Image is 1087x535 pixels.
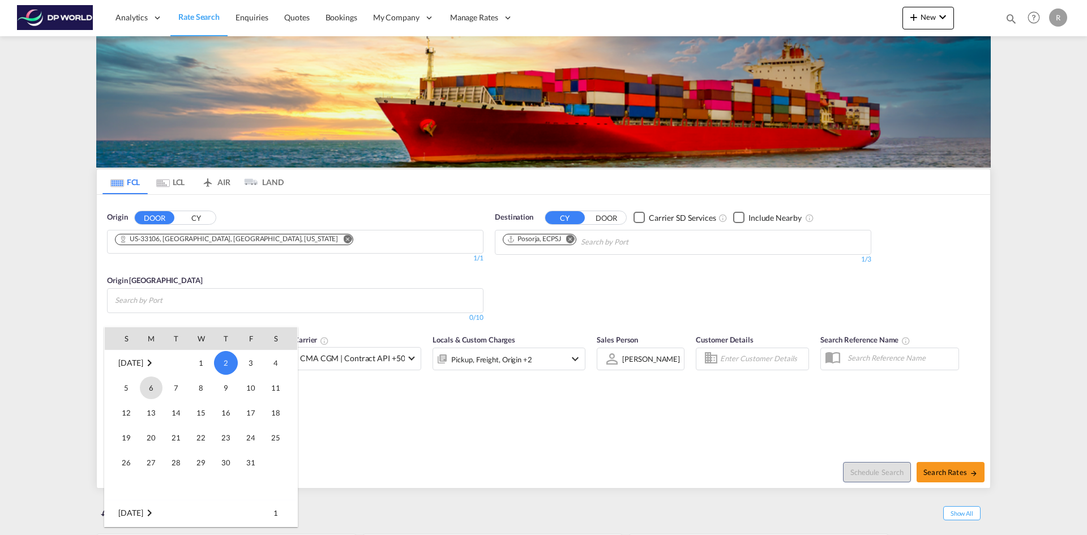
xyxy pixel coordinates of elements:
td: Sunday October 19 2025 [105,425,139,450]
span: 4 [264,352,287,374]
span: 30 [215,451,237,474]
td: Wednesday October 1 2025 [189,350,213,376]
span: [DATE] [118,358,143,367]
th: S [105,327,139,350]
span: 28 [165,451,187,474]
th: T [213,327,238,350]
span: 19 [115,426,138,449]
th: M [139,327,164,350]
span: 2 [214,351,238,375]
td: November 2025 [105,500,189,526]
td: Friday October 17 2025 [238,400,263,425]
td: Thursday October 2 2025 [213,350,238,376]
td: Monday October 6 2025 [139,375,164,400]
th: S [263,327,297,350]
td: Thursday October 16 2025 [213,400,238,425]
span: 21 [165,426,187,449]
td: Saturday October 11 2025 [263,375,297,400]
td: Wednesday October 15 2025 [189,400,213,425]
th: T [164,327,189,350]
tr: Week 3 [105,400,297,425]
td: Thursday October 9 2025 [213,375,238,400]
td: October 2025 [105,350,189,376]
tr: Week undefined [105,475,297,500]
td: Thursday October 30 2025 [213,450,238,475]
td: Friday October 3 2025 [238,350,263,376]
td: Tuesday October 14 2025 [164,400,189,425]
td: Saturday October 18 2025 [263,400,297,425]
tr: Week 1 [105,350,297,376]
td: Saturday October 25 2025 [263,425,297,450]
td: Friday October 24 2025 [238,425,263,450]
th: W [189,327,213,350]
span: 11 [264,376,287,399]
span: 26 [115,451,138,474]
td: Wednesday October 29 2025 [189,450,213,475]
span: 8 [190,376,212,399]
tr: Week 4 [105,425,297,450]
span: 3 [239,352,262,374]
td: Friday October 31 2025 [238,450,263,475]
td: Saturday November 1 2025 [263,500,297,526]
td: Monday October 13 2025 [139,400,164,425]
span: 15 [190,401,212,424]
th: F [238,327,263,350]
span: 22 [190,426,212,449]
span: 16 [215,401,237,424]
span: 17 [239,401,262,424]
span: 10 [239,376,262,399]
span: 25 [264,426,287,449]
span: 1 [264,502,287,524]
span: 20 [140,426,162,449]
td: Sunday October 12 2025 [105,400,139,425]
span: 12 [115,401,138,424]
td: Monday October 27 2025 [139,450,164,475]
td: Sunday October 26 2025 [105,450,139,475]
span: 13 [140,401,162,424]
td: Tuesday October 7 2025 [164,375,189,400]
tr: Week 1 [105,500,297,526]
span: 24 [239,426,262,449]
span: 18 [264,401,287,424]
md-calendar: Calendar [105,327,297,527]
span: 1 [190,352,212,374]
span: 6 [140,376,162,399]
span: 9 [215,376,237,399]
td: Friday October 10 2025 [238,375,263,400]
span: 14 [165,401,187,424]
td: Monday October 20 2025 [139,425,164,450]
td: Sunday October 5 2025 [105,375,139,400]
span: [DATE] [118,508,143,517]
span: 31 [239,451,262,474]
td: Wednesday October 8 2025 [189,375,213,400]
td: Tuesday October 28 2025 [164,450,189,475]
td: Thursday October 23 2025 [213,425,238,450]
span: 7 [165,376,187,399]
td: Wednesday October 22 2025 [189,425,213,450]
td: Tuesday October 21 2025 [164,425,189,450]
tr: Week 2 [105,375,297,400]
tr: Week 5 [105,450,297,475]
span: 29 [190,451,212,474]
span: 23 [215,426,237,449]
span: 27 [140,451,162,474]
td: Saturday October 4 2025 [263,350,297,376]
span: 5 [115,376,138,399]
